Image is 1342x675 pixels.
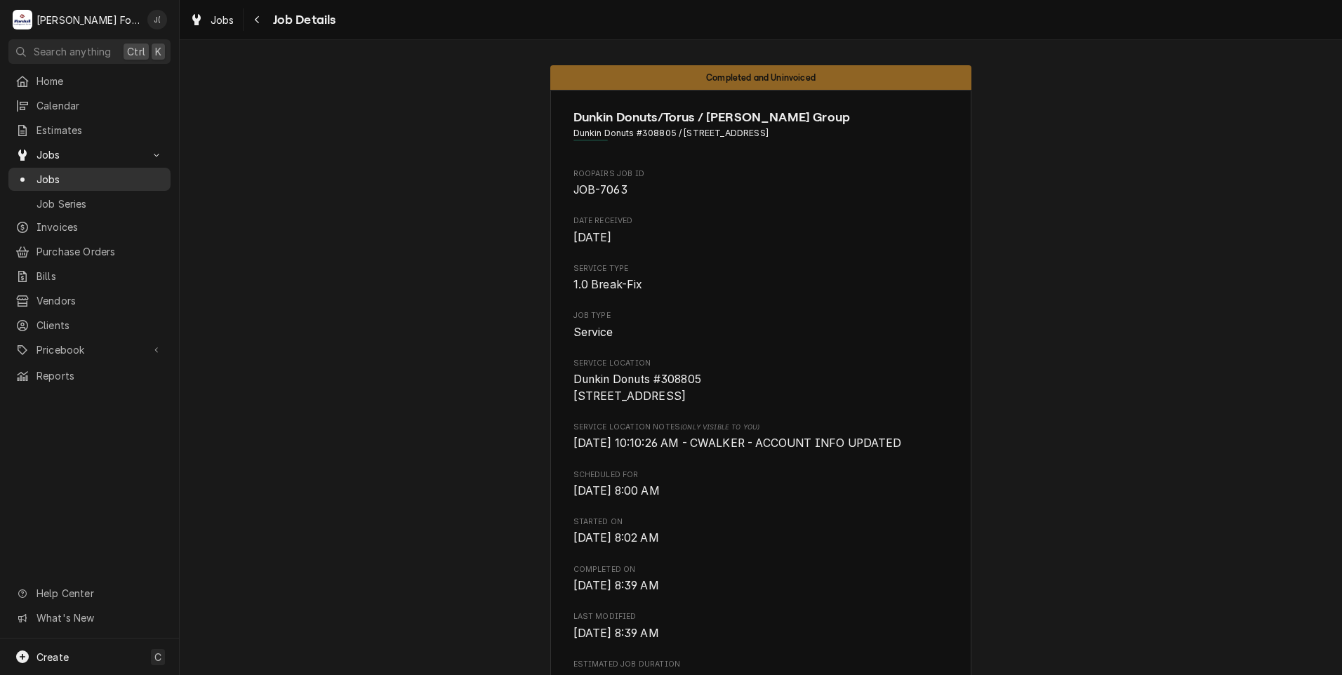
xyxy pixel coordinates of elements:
span: Job Type [573,310,949,321]
span: Service Location [573,358,949,369]
span: Purchase Orders [36,244,164,259]
span: Service Type [573,263,949,274]
a: Go to What's New [8,606,171,629]
span: Create [36,651,69,663]
div: Completed On [573,564,949,594]
button: Navigate back [246,8,269,31]
span: Started On [573,516,949,528]
span: Help Center [36,586,162,601]
div: Job Type [573,310,949,340]
span: Name [573,108,949,127]
div: M [13,10,32,29]
span: Search anything [34,44,111,59]
span: Jobs [36,172,164,187]
span: Bills [36,269,164,283]
span: C [154,650,161,664]
span: Last Modified [573,625,949,642]
div: Last Modified [573,611,949,641]
span: Job Details [269,11,336,29]
span: [DATE] 8:39 AM [573,627,659,640]
span: Started On [573,530,949,547]
span: [object Object] [573,435,949,452]
a: Purchase Orders [8,240,171,263]
span: Service [573,326,613,339]
div: Jeff Debigare (109)'s Avatar [147,10,167,29]
span: Jobs [36,147,142,162]
span: Job Type [573,324,949,341]
a: Go to Jobs [8,143,171,166]
span: Calendar [36,98,164,113]
div: J( [147,10,167,29]
span: (Only Visible to You) [680,423,759,431]
span: Ctrl [127,44,145,59]
a: Home [8,69,171,93]
a: Calendar [8,94,171,117]
span: Address [573,127,949,140]
div: Scheduled For [573,469,949,500]
span: Completed On [573,564,949,575]
span: What's New [36,610,162,625]
div: Service Location [573,358,949,405]
span: Home [36,74,164,88]
span: Scheduled For [573,469,949,481]
div: Service Type [573,263,949,293]
span: Invoices [36,220,164,234]
span: Last Modified [573,611,949,622]
span: [DATE] 10:10:26 AM - CWALKER - ACCOUNT INFO UPDATED [573,436,902,450]
span: Service Location Notes [573,422,949,433]
span: [DATE] 8:02 AM [573,531,659,544]
a: Jobs [184,8,240,32]
div: Marshall Food Equipment Service's Avatar [13,10,32,29]
div: [object Object] [573,422,949,452]
a: Clients [8,314,171,337]
a: Estimates [8,119,171,142]
a: Invoices [8,215,171,239]
span: 1.0 Break-Fix [573,278,643,291]
span: Clients [36,318,164,333]
button: Search anythingCtrlK [8,39,171,64]
span: Pricebook [36,342,142,357]
span: Service Type [573,276,949,293]
a: Go to Pricebook [8,338,171,361]
span: Estimates [36,123,164,138]
a: Job Series [8,192,171,215]
span: Roopairs Job ID [573,182,949,199]
a: Vendors [8,289,171,312]
div: Started On [573,516,949,547]
span: Estimated Job Duration [573,659,949,670]
span: JOB-7063 [573,183,627,196]
div: Status [550,65,971,90]
span: [DATE] 8:00 AM [573,484,660,497]
a: Go to Help Center [8,582,171,605]
span: [DATE] 8:39 AM [573,579,659,592]
span: Roopairs Job ID [573,168,949,180]
span: Completed On [573,577,949,594]
span: [DATE] [573,231,612,244]
span: Date Received [573,229,949,246]
a: Bills [8,265,171,288]
span: Jobs [211,13,234,27]
span: Scheduled For [573,483,949,500]
span: Completed and Uninvoiced [706,73,816,82]
div: Roopairs Job ID [573,168,949,199]
a: Jobs [8,168,171,191]
div: Date Received [573,215,949,246]
div: Client Information [573,108,949,151]
span: K [155,44,161,59]
span: Dunkin Donuts #308805 [STREET_ADDRESS] [573,373,701,403]
a: Reports [8,364,171,387]
span: Reports [36,368,164,383]
div: [PERSON_NAME] Food Equipment Service [36,13,140,27]
span: Service Location [573,371,949,404]
span: Vendors [36,293,164,308]
span: Date Received [573,215,949,227]
span: Job Series [36,196,164,211]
